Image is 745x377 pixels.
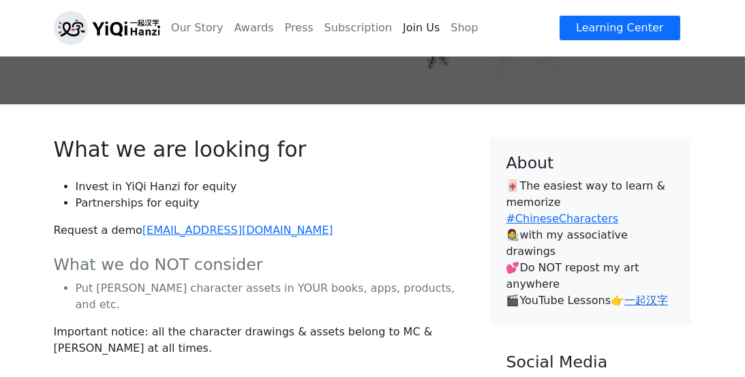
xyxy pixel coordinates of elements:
[319,14,397,42] a: Subscription
[559,15,680,41] a: Learning Center
[506,260,675,292] p: 💕Do NOT repost my art anywhere
[506,178,675,227] p: 🀄️The easiest way to learn & memorize
[76,280,474,313] li: Put [PERSON_NAME] character assets in YOUR books, apps, products, and etc.
[506,227,675,260] p: 👩‍🎨with my associative drawings
[506,212,618,225] a: #ChineseCharacters
[54,11,160,45] img: logo_h.png
[166,14,229,42] a: Our Story
[397,14,445,42] a: Join Us
[229,14,279,42] a: Awards
[506,153,675,172] h4: About
[54,137,474,162] h2: What we are looking for
[76,179,474,195] li: Invest in YiQi Hanzi for equity
[506,292,675,309] p: 🎬YouTube Lessons👉
[506,352,675,372] h4: Social Media
[142,224,333,237] a: [EMAIL_ADDRESS][DOMAIN_NAME]
[76,195,474,211] li: Partnerships for equity
[279,14,319,42] a: Press
[445,14,483,42] a: Shop
[624,294,668,307] a: 一起汉字
[54,255,474,274] h4: What we do NOT consider
[54,222,474,239] p: Request a demo
[54,324,474,357] p: Important notice: all the character drawings & assets belong to MC & [PERSON_NAME] at all times.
